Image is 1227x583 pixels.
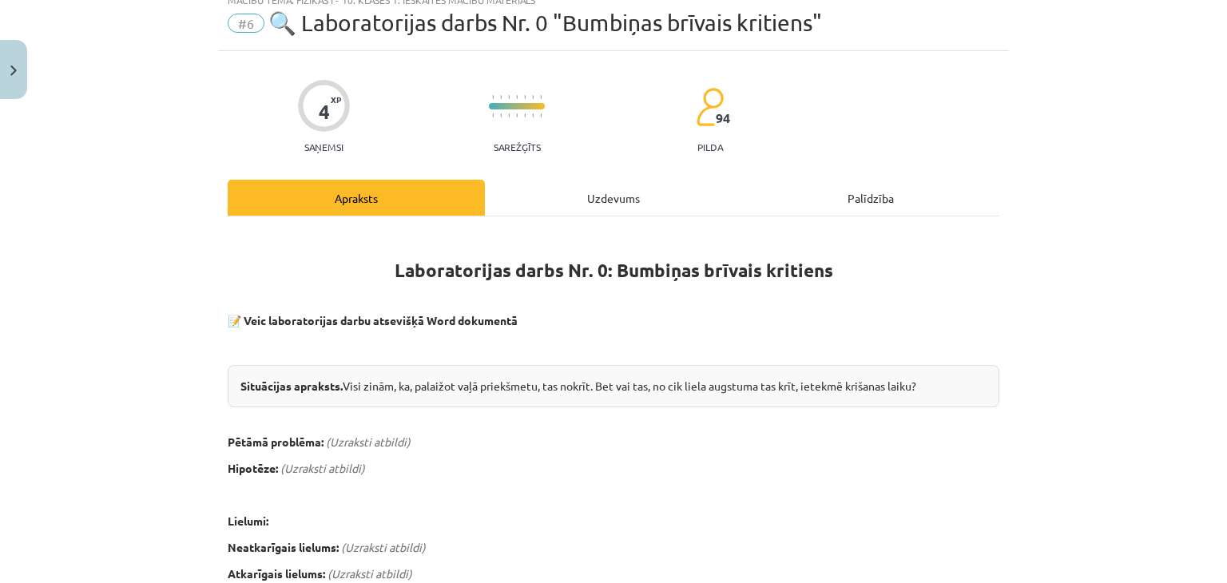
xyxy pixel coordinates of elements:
[319,101,330,123] div: 4
[244,313,518,327] strong: Veic laboratorijas darbu atsevišķā Word dokumentā
[228,180,485,216] div: Apraksts
[524,113,526,117] img: icon-short-line-57e1e144782c952c97e751825c79c345078a6d821885a25fce030b3d8c18986b.svg
[516,113,518,117] img: icon-short-line-57e1e144782c952c97e751825c79c345078a6d821885a25fce030b3d8c18986b.svg
[298,141,350,153] p: Saņemsi
[228,514,268,528] b: Lielumi:
[524,95,526,99] img: icon-short-line-57e1e144782c952c97e751825c79c345078a6d821885a25fce030b3d8c18986b.svg
[500,95,502,99] img: icon-short-line-57e1e144782c952c97e751825c79c345078a6d821885a25fce030b3d8c18986b.svg
[532,113,534,117] img: icon-short-line-57e1e144782c952c97e751825c79c345078a6d821885a25fce030b3d8c18986b.svg
[228,365,999,407] div: Visi zinām, ka, palaižot vaļā priekšmetu, tas nokrīt. Bet vai tas, no cik liela augstuma tas krīt...
[228,461,278,475] b: Hipotēze:
[395,259,833,282] strong: Laboratorijas darbs Nr. 0: Bumbiņas brīvais kritiens
[540,95,542,99] img: icon-short-line-57e1e144782c952c97e751825c79c345078a6d821885a25fce030b3d8c18986b.svg
[485,180,742,216] div: Uzdevums
[532,95,534,99] img: icon-short-line-57e1e144782c952c97e751825c79c345078a6d821885a25fce030b3d8c18986b.svg
[326,434,411,449] em: (Uzraksti atbildi)
[492,95,494,99] img: icon-short-line-57e1e144782c952c97e751825c79c345078a6d821885a25fce030b3d8c18986b.svg
[341,540,426,554] em: (Uzraksti atbildi)
[492,113,494,117] img: icon-short-line-57e1e144782c952c97e751825c79c345078a6d821885a25fce030b3d8c18986b.svg
[328,566,412,581] em: (Uzraksti atbildi)
[228,540,339,554] b: Neatkarīgais lielums:
[696,87,724,127] img: students-c634bb4e5e11cddfef0936a35e636f08e4e9abd3cc4e673bd6f9a4125e45ecb1.svg
[500,113,502,117] img: icon-short-line-57e1e144782c952c97e751825c79c345078a6d821885a25fce030b3d8c18986b.svg
[228,434,324,449] b: Pētāmā problēma:
[228,312,999,329] p: 📝
[240,379,343,393] b: Situācijas apraksts.
[516,95,518,99] img: icon-short-line-57e1e144782c952c97e751825c79c345078a6d821885a25fce030b3d8c18986b.svg
[494,141,541,153] p: Sarežģīts
[697,141,723,153] p: pilda
[10,65,17,76] img: icon-close-lesson-0947bae3869378f0d4975bcd49f059093ad1ed9edebbc8119c70593378902aed.svg
[280,461,365,475] em: (Uzraksti atbildi)
[228,14,264,33] span: #6
[508,113,510,117] img: icon-short-line-57e1e144782c952c97e751825c79c345078a6d821885a25fce030b3d8c18986b.svg
[716,111,730,125] span: 94
[331,95,341,104] span: XP
[268,10,822,36] span: 🔍 Laboratorijas darbs Nr. 0 "Bumbiņas brīvais kritiens"
[228,566,325,581] b: Atkarīgais lielums:
[742,180,999,216] div: Palīdzība
[508,95,510,99] img: icon-short-line-57e1e144782c952c97e751825c79c345078a6d821885a25fce030b3d8c18986b.svg
[540,113,542,117] img: icon-short-line-57e1e144782c952c97e751825c79c345078a6d821885a25fce030b3d8c18986b.svg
